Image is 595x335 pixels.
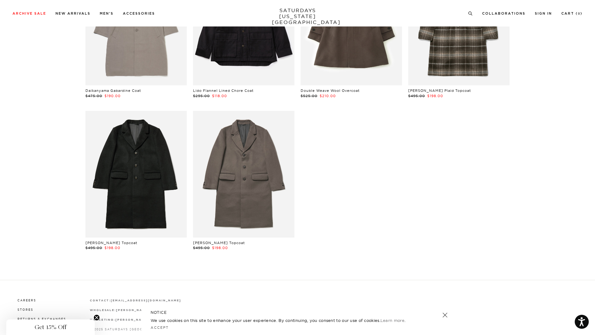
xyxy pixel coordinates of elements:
span: $198.00 [427,94,443,98]
span: $198.00 [212,246,228,250]
a: [PERSON_NAME] Topcoat [193,241,245,245]
strong: contact: [90,299,111,302]
a: [PERSON_NAME] Plaid Topcoat [408,88,471,93]
strong: [EMAIL_ADDRESS][DOMAIN_NAME] [111,299,181,302]
a: Daikanyama Gabardine Coat [85,88,141,93]
a: Sign In [535,12,552,15]
span: $525.00 [301,94,317,98]
a: Cart (0) [561,12,583,15]
p: We use cookies on this site to enhance your user experience. By continuing, you consent to our us... [151,317,422,323]
a: Accessories [123,12,155,15]
small: 0 [578,12,580,15]
h5: NOTICE [151,310,444,315]
a: SATURDAYS[US_STATE][GEOGRAPHIC_DATA] [272,7,323,25]
span: $495.00 [408,94,425,98]
a: Lido Flannel Lined Chore Coat [193,88,254,93]
a: Archive Sale [12,12,46,15]
a: Returns & Exchanges [17,317,66,321]
a: [EMAIL_ADDRESS][DOMAIN_NAME] [111,299,181,302]
a: [PERSON_NAME] Topcoat [85,241,137,245]
strong: marketing: [90,318,116,321]
a: [PERSON_NAME][EMAIL_ADDRESS][DOMAIN_NAME] [115,318,219,321]
span: $295.00 [193,94,210,98]
span: Get 15% Off [35,323,66,331]
strong: wholesale: [90,309,116,312]
span: $495.00 [85,246,102,250]
strong: [PERSON_NAME][EMAIL_ADDRESS][DOMAIN_NAME] [115,318,219,321]
a: Accept [151,325,169,330]
div: Get 15% OffClose teaser [6,319,95,335]
a: [PERSON_NAME][EMAIL_ADDRESS][DOMAIN_NAME] [116,308,220,312]
span: $190.00 [104,94,121,98]
span: $198.00 [104,246,120,250]
a: Collaborations [482,12,525,15]
span: $475.00 [85,94,102,98]
a: Stores [17,308,33,311]
a: New Arrivals [56,12,90,15]
a: Double Weave Wool Overcoat [301,88,360,93]
span: $118.00 [212,94,227,98]
a: Careers [17,299,36,302]
a: Men's [100,12,114,15]
button: Close teaser [94,314,100,321]
span: $495.00 [193,246,210,250]
span: $210.00 [320,94,336,98]
a: Learn more [380,318,404,323]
